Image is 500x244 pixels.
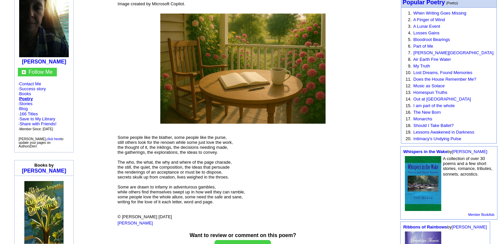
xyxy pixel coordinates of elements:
[408,11,411,16] font: 1.
[403,224,447,229] a: Ribbons of Rainbows
[405,110,411,115] font: 16.
[468,213,494,217] a: Member BookAds
[118,221,153,225] a: [PERSON_NAME]
[413,30,440,35] a: Losses Gains
[22,59,66,64] a: [PERSON_NAME]
[408,30,411,35] font: 4.
[413,57,451,62] a: Air Earth Fire Water
[405,97,411,102] font: 14.
[405,90,411,95] font: 13.
[19,106,28,111] a: Blog
[19,116,55,121] a: Save to My Library
[47,137,60,141] a: click here
[403,224,487,229] font: by
[19,127,53,131] font: Member Since: [DATE]
[18,111,57,131] font: ·
[19,91,31,96] a: Books
[413,50,495,55] a: [PERSON_NAME][GEOGRAPHIC_DATA].
[408,37,411,42] font: 5.
[413,123,454,128] a: Should I Take Ballet?
[118,135,245,219] font: Some people like the blather, some people like the purse, still others look for the renown while ...
[413,11,466,16] a: When Writing Goes Missing
[405,130,411,135] font: 19.
[405,70,411,75] font: 10.
[413,116,432,121] a: Monarchs
[18,81,70,132] font: · · · · · ·
[408,24,411,29] font: 3.
[413,17,445,22] a: A Finger of Wind
[19,101,32,106] a: Stories
[408,17,411,22] font: 2.
[443,156,492,177] font: A collection of over 30 poems and a few short stories, romance, tributes, sonnets, acrostics.
[24,181,64,244] img: 80082.jpg
[22,70,26,74] img: gc.jpg
[18,116,57,131] font: · · ·
[19,137,63,148] font: [PERSON_NAME], to update your pages on AuthorsDen!
[413,130,474,135] a: Lessons Awakened in Darkness
[28,69,53,75] a: Follow Me
[405,77,411,82] font: 11.
[413,90,447,95] a: Homespun Truths
[413,37,450,42] a: Bloodroot Bearings
[413,44,433,49] a: Part of Me
[118,1,185,6] font: Image created by Microsoft Copilot.
[19,86,46,91] a: Success story
[408,44,411,49] font: 6.
[413,63,430,68] a: My Truth
[22,168,66,174] a: [PERSON_NAME]
[403,149,447,154] a: Whispers in the Wake
[413,103,455,108] a: I am part of the whole
[190,232,296,238] b: Want to review or comment on this poem?
[446,1,458,5] font: (Poetry)
[403,149,487,154] font: by
[452,149,487,154] a: [PERSON_NAME]
[408,50,411,55] font: 7.
[19,96,33,101] a: Poetry
[413,97,471,102] a: Out at [GEOGRAPHIC_DATA]
[413,77,476,82] a: Does the House Remember Me?
[408,57,411,62] font: 8.
[413,110,441,115] a: The New Born
[19,121,57,126] a: Share with Friends!
[405,83,411,88] font: 12.
[413,136,461,141] a: Intimacy's Undying Pulse
[452,224,487,229] a: [PERSON_NAME]
[413,70,472,75] a: Lost Dreams, Found Memories
[405,116,411,121] font: 17.
[160,14,326,124] img: 368815.jpg
[19,111,38,116] a: 166 Titles
[408,63,411,68] font: 9.
[405,103,411,108] font: 15.
[34,163,54,168] b: Books by
[19,81,41,86] a: Contact Me
[405,136,411,141] font: 20.
[405,123,411,128] font: 18.
[413,24,440,29] a: A Lunar Event
[405,156,441,211] img: 65481.jpg
[413,83,445,88] a: Music as Solace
